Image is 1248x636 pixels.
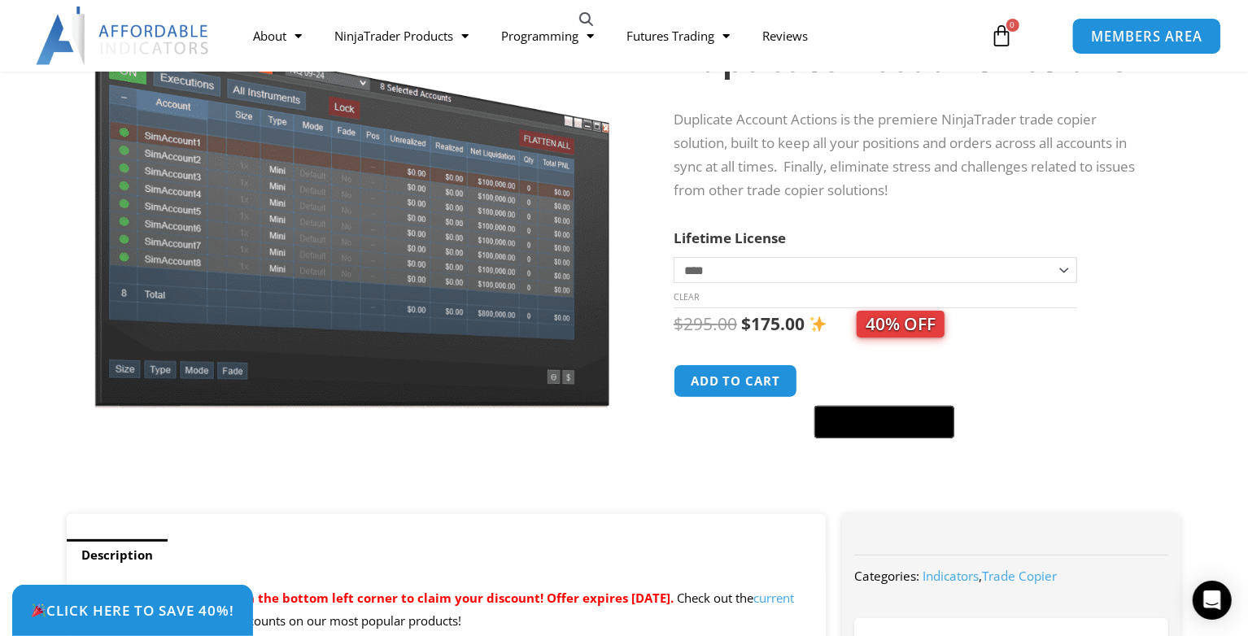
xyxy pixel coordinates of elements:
a: Clear options [674,291,699,303]
span: Click Here to save 40%! [31,603,234,617]
a: 0 [967,12,1038,59]
a: View full-screen image gallery [572,5,601,34]
a: About [238,17,319,54]
bdi: 295.00 [674,312,737,335]
img: LogoAI | Affordable Indicators – NinjaTrader [36,7,211,65]
iframe: PayPal Message 1 [674,449,1149,463]
iframe: Secure express checkout frame [811,362,958,401]
label: Lifetime License [674,229,786,247]
a: Trade Copier [982,568,1057,584]
span: , [923,568,1057,584]
button: Add to cart [674,364,797,398]
bdi: 175.00 [741,312,805,335]
span: 40% OFF [857,311,945,338]
a: 🎉Click Here to save 40%! [12,585,253,636]
a: Description [67,539,168,571]
nav: Menu [238,17,974,54]
span: $ [741,312,751,335]
a: Indicators [923,568,979,584]
span: Categories: [854,568,919,584]
span: MEMBERS AREA [1091,29,1202,43]
a: Programming [486,17,611,54]
img: ✨ [809,316,827,333]
a: Futures Trading [611,17,747,54]
div: Open Intercom Messenger [1193,581,1232,620]
a: Reviews [747,17,825,54]
p: Duplicate Account Actions is the premiere NinjaTrader trade copier solution, built to keep all yo... [674,108,1149,203]
img: 🎉 [32,603,46,617]
a: MEMBERS AREA [1072,17,1221,54]
span: 0 [1006,19,1019,32]
button: Buy with GPay [814,406,954,438]
span: $ [674,312,683,335]
a: NinjaTrader Products [319,17,486,54]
